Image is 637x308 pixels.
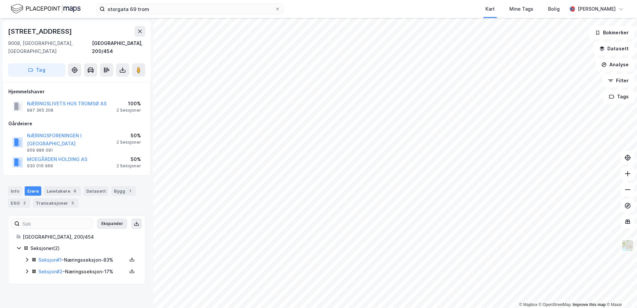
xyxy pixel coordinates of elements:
[127,188,133,194] div: 1
[117,140,141,145] div: 2 Seksjoner
[621,239,634,252] img: Z
[23,233,137,241] div: [GEOGRAPHIC_DATA], 200/454
[604,276,637,308] div: Kontrollprogram for chat
[21,200,28,206] div: 2
[38,268,127,276] div: - Næringsseksjon - 17%
[117,100,141,108] div: 100%
[548,5,560,13] div: Bolig
[509,5,533,13] div: Mine Tags
[602,74,634,87] button: Filter
[25,186,41,196] div: Eiere
[105,4,275,14] input: Søk på adresse, matrikkel, gårdeiere, leietakere eller personer
[27,148,53,153] div: 959 886 091
[8,26,73,37] div: [STREET_ADDRESS]
[27,108,53,113] div: 997 365 208
[69,200,76,206] div: 5
[589,26,634,39] button: Bokmerker
[38,256,127,264] div: - Næringsseksjon - 83%
[30,244,137,252] div: Seksjoner ( 2 )
[20,219,93,229] input: Søk
[11,3,81,15] img: logo.f888ab2527a4732fd821a326f86c7f29.svg
[111,186,136,196] div: Bygg
[97,218,127,229] button: Ekspander
[539,302,571,307] a: OpenStreetMap
[8,88,145,96] div: Hjemmelshaver
[38,269,63,274] a: Seksjon#2
[8,120,145,128] div: Gårdeiere
[92,39,145,55] div: [GEOGRAPHIC_DATA], 200/454
[604,276,637,308] iframe: Chat Widget
[578,5,616,13] div: [PERSON_NAME]
[603,90,634,103] button: Tags
[8,63,65,77] button: Tag
[38,257,62,263] a: Seksjon#1
[8,198,30,208] div: ESG
[485,5,495,13] div: Kart
[8,39,92,55] div: 9008, [GEOGRAPHIC_DATA], [GEOGRAPHIC_DATA]
[33,198,79,208] div: Transaksjoner
[84,186,109,196] div: Datasett
[519,302,537,307] a: Mapbox
[117,108,141,113] div: 2 Seksjoner
[27,163,53,169] div: 930 016 969
[117,163,141,169] div: 2 Seksjoner
[72,188,78,194] div: 6
[8,186,22,196] div: Info
[117,132,141,140] div: 50%
[117,155,141,163] div: 50%
[596,58,634,71] button: Analyse
[44,186,81,196] div: Leietakere
[594,42,634,55] button: Datasett
[573,302,606,307] a: Improve this map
